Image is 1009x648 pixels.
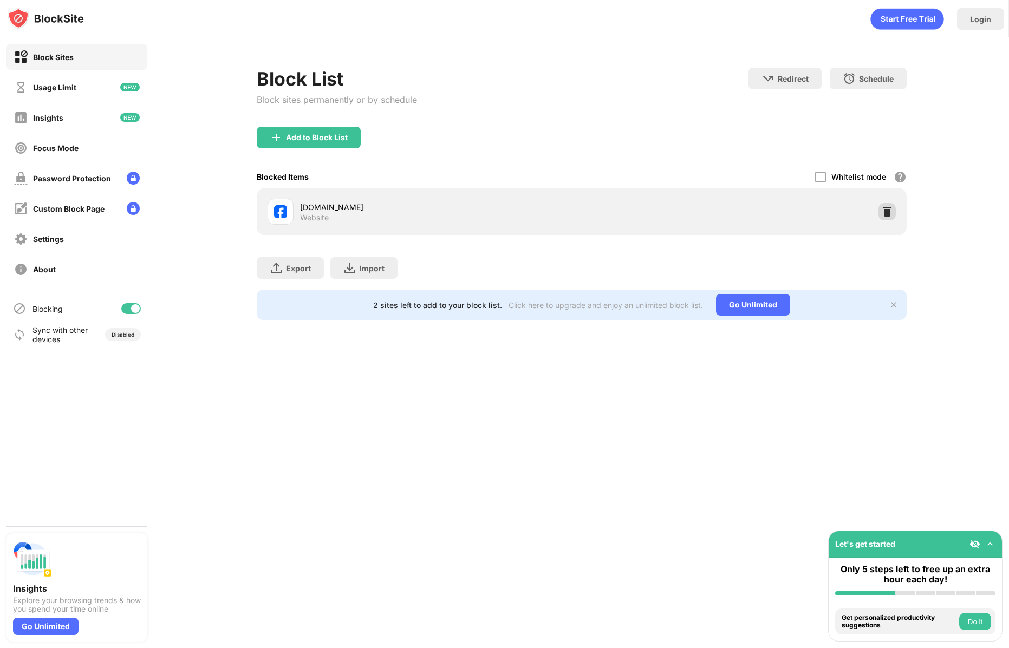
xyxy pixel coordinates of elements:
[120,83,140,91] img: new-icon.svg
[831,172,886,181] div: Whitelist mode
[778,74,809,83] div: Redirect
[32,325,88,344] div: Sync with other devices
[33,143,79,153] div: Focus Mode
[33,53,74,62] div: Block Sites
[257,172,309,181] div: Blocked Items
[959,613,991,630] button: Do it
[14,111,28,125] img: insights-off.svg
[274,205,287,218] img: favicons
[127,202,140,215] img: lock-menu.svg
[33,234,64,244] div: Settings
[300,213,329,222] div: Website
[985,539,995,549] img: omni-setup-toggle.svg
[14,202,28,215] img: customize-block-page-off.svg
[33,113,63,122] div: Insights
[14,263,28,276] img: about-off.svg
[13,302,26,315] img: blocking-icon.svg
[300,201,582,213] div: [DOMAIN_NAME]
[859,74,894,83] div: Schedule
[112,331,134,338] div: Disabled
[127,172,140,185] img: lock-menu.svg
[13,540,52,579] img: push-insights.svg
[257,94,417,105] div: Block sites permanently or by schedule
[32,304,63,313] div: Blocking
[14,50,28,64] img: block-on.svg
[835,539,895,548] div: Let's get started
[870,8,944,30] div: animation
[14,172,28,185] img: password-protection-off.svg
[33,83,76,92] div: Usage Limit
[842,614,956,630] div: Get personalized productivity suggestions
[33,174,111,183] div: Password Protection
[8,8,84,29] img: logo-blocksite.svg
[33,265,56,274] div: About
[13,618,79,635] div: Go Unlimited
[373,300,502,310] div: 2 sites left to add to your block list.
[14,141,28,155] img: focus-off.svg
[286,133,348,142] div: Add to Block List
[13,596,141,613] div: Explore your browsing trends & how you spend your time online
[889,300,898,309] img: x-button.svg
[14,81,28,94] img: time-usage-off.svg
[509,300,703,310] div: Click here to upgrade and enjoy an unlimited block list.
[286,264,311,273] div: Export
[33,204,105,213] div: Custom Block Page
[14,232,28,246] img: settings-off.svg
[13,583,141,594] div: Insights
[257,68,417,90] div: Block List
[360,264,385,273] div: Import
[13,328,26,341] img: sync-icon.svg
[120,113,140,122] img: new-icon.svg
[969,539,980,549] img: eye-not-visible.svg
[716,294,790,316] div: Go Unlimited
[970,15,991,24] div: Login
[835,564,995,585] div: Only 5 steps left to free up an extra hour each day!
